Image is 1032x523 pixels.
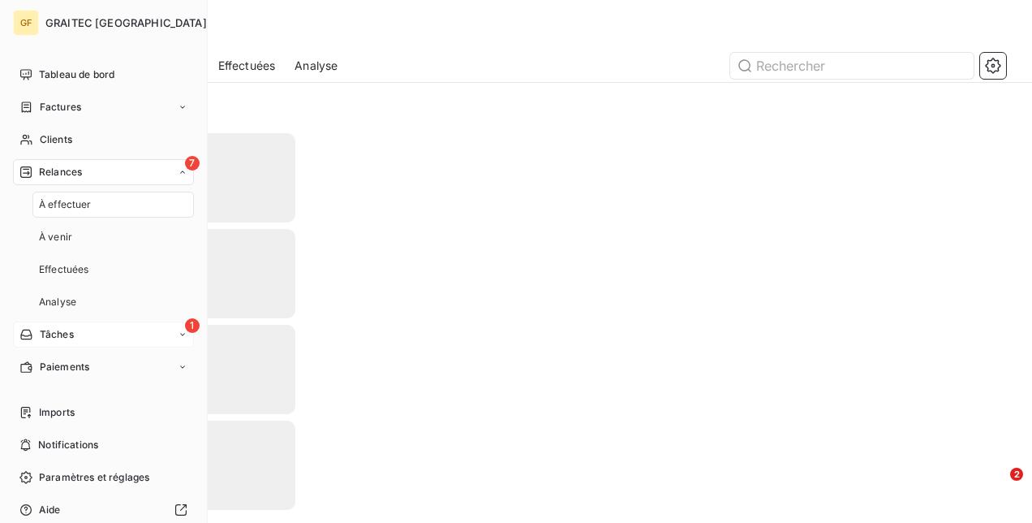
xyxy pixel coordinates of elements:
[40,100,81,115] span: Factures
[730,53,974,79] input: Rechercher
[39,503,61,517] span: Aide
[295,58,338,74] span: Analyse
[40,360,89,374] span: Paiements
[13,10,39,36] div: GF
[39,470,149,485] span: Paramètres et réglages
[45,16,207,29] span: GRAITEC [GEOGRAPHIC_DATA]
[39,405,75,420] span: Imports
[40,132,72,147] span: Clients
[13,497,194,523] a: Aide
[39,230,72,244] span: À venir
[39,262,89,277] span: Effectuées
[39,165,82,179] span: Relances
[185,318,200,333] span: 1
[185,156,200,171] span: 7
[39,67,114,82] span: Tableau de bord
[977,468,1016,507] iframe: Intercom live chat
[1010,468,1023,481] span: 2
[40,327,74,342] span: Tâches
[218,58,276,74] span: Effectuées
[39,295,76,309] span: Analyse
[39,197,92,212] span: À effectuer
[38,438,98,452] span: Notifications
